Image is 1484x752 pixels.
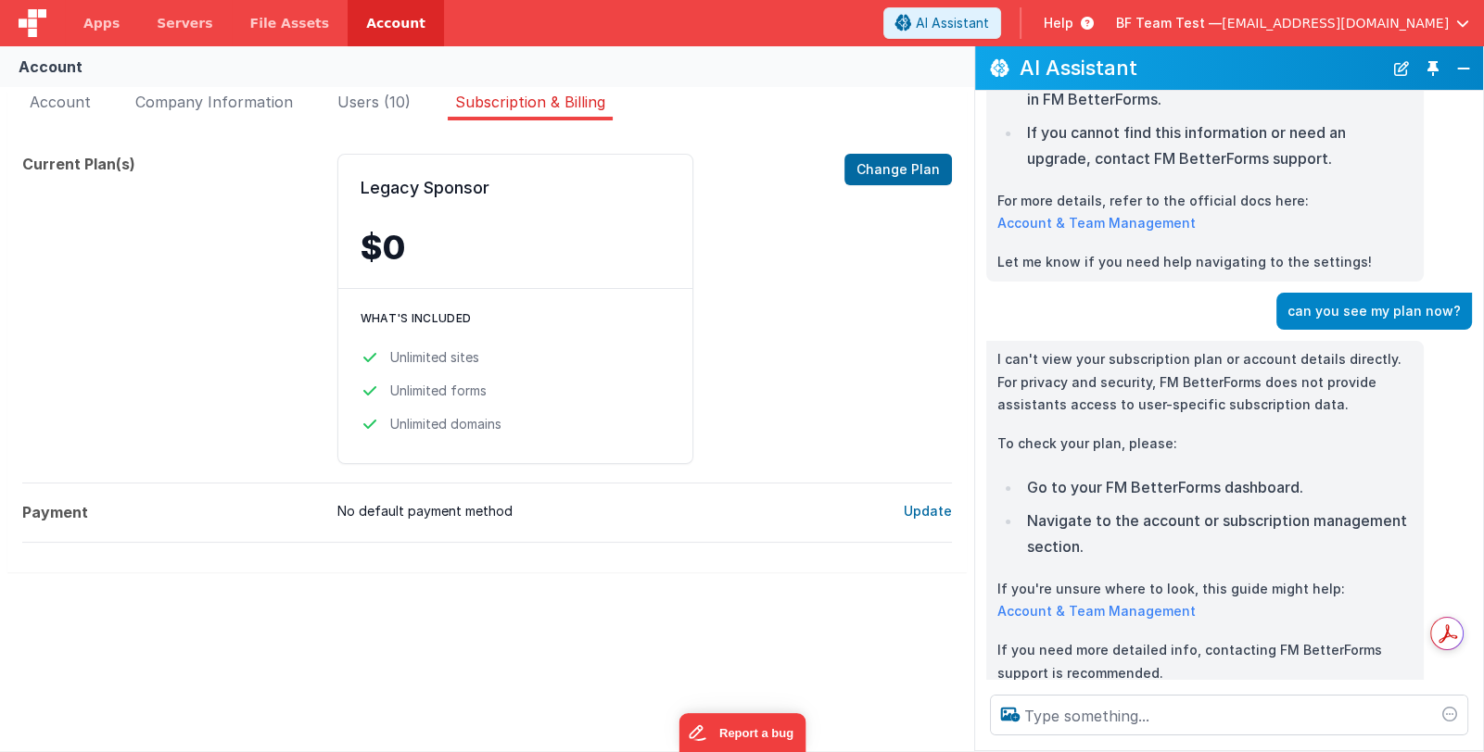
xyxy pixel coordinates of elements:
[844,154,952,185] button: Change Plan
[904,502,952,520] button: Update
[157,14,212,32] span: Servers
[916,14,989,32] span: AI Assistant
[997,432,1413,456] p: To check your plan, please:
[1116,14,1469,32] button: BF Team Test — [EMAIL_ADDRESS][DOMAIN_NAME]
[361,177,670,199] h2: Legacy Sponsor
[390,415,501,433] span: Unlimited domains
[337,93,411,111] span: Users (10)
[679,713,805,752] iframe: Marker.io feedback button
[997,603,1196,619] a: Account & Team Management
[1389,56,1414,81] button: New Chat
[997,639,1413,684] p: If you need more detailed info, contacting FM BetterForms support is recommended.
[390,382,487,400] span: Unlimited forms
[997,348,1413,417] p: I can't view your subscription plan or account details directly. For privacy and security, FM Bet...
[1452,56,1476,81] button: Close
[1021,474,1413,500] li: Go to your FM BetterForms dashboard.
[135,93,293,111] span: Company Information
[337,502,889,523] span: No default payment method
[1020,56,1383,79] h2: AI Assistant
[1044,14,1073,32] span: Help
[1222,14,1449,32] span: [EMAIL_ADDRESS][DOMAIN_NAME]
[22,502,323,523] dt: Payment
[390,348,479,367] span: Unlimited sites
[1116,14,1222,32] span: BF Team Test —
[1021,508,1413,559] li: Navigate to the account or subscription management section.
[361,311,670,326] h3: What's included
[1420,56,1446,81] button: Toggle Pin
[997,578,1413,623] p: If you're unsure where to look, this guide might help:
[30,93,91,111] span: Account
[455,93,605,111] span: Subscription & Billing
[83,14,120,32] span: Apps
[883,7,1001,39] button: AI Assistant
[361,227,405,268] span: $0
[22,154,323,464] dt: Current Plan(s)
[1287,300,1461,323] p: can you see my plan now?
[997,251,1413,274] p: Let me know if you need help navigating to the settings!
[250,14,330,32] span: File Assets
[997,215,1196,231] a: Account & Team Management
[1021,119,1413,171] li: If you cannot find this information or need an upgrade, contact FM BetterForms support.
[19,56,82,78] div: Account
[997,190,1413,235] p: For more details, refer to the official docs here:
